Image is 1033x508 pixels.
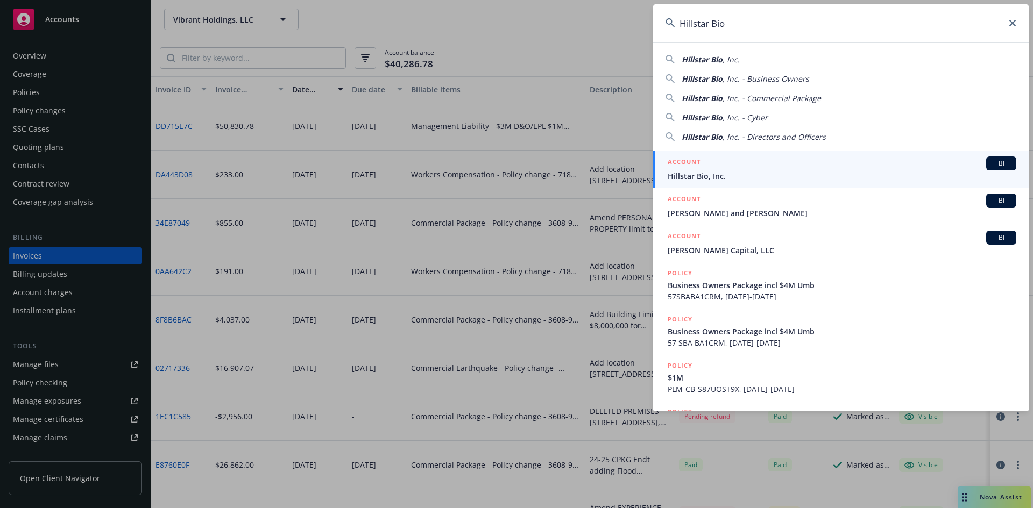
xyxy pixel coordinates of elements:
[653,354,1029,400] a: POLICY$1MPLM-CB-S87UOST9X, [DATE]-[DATE]
[682,132,723,142] span: Hillstar Bio
[668,194,701,206] h5: ACCOUNT
[668,280,1016,291] span: Business Owners Package incl $4M Umb
[990,159,1012,168] span: BI
[668,156,701,169] h5: ACCOUNT
[653,308,1029,354] a: POLICYBusiness Owners Package incl $4M Umb57 SBA BA1CRM, [DATE]-[DATE]
[668,314,692,325] h5: POLICY
[668,291,1016,302] span: 57SBABA1CRM, [DATE]-[DATE]
[723,74,809,84] span: , Inc. - Business Owners
[668,337,1016,348] span: 57 SBA BA1CRM, [DATE]-[DATE]
[723,54,740,65] span: , Inc.
[668,360,692,371] h5: POLICY
[682,54,723,65] span: Hillstar Bio
[653,151,1029,188] a: ACCOUNTBIHillstar Bio, Inc.
[682,93,723,103] span: Hillstar Bio
[668,406,692,417] h5: POLICY
[723,112,768,123] span: , Inc. - Cyber
[990,233,1012,242] span: BI
[668,383,1016,395] span: PLM-CB-S87UOST9X, [DATE]-[DATE]
[723,132,826,142] span: , Inc. - Directors and Officers
[653,262,1029,308] a: POLICYBusiness Owners Package incl $4M Umb57SBABA1CRM, [DATE]-[DATE]
[653,4,1029,42] input: Search...
[668,245,1016,256] span: [PERSON_NAME] Capital, LLC
[653,188,1029,225] a: ACCOUNTBI[PERSON_NAME] and [PERSON_NAME]
[682,74,723,84] span: Hillstar Bio
[682,112,723,123] span: Hillstar Bio
[653,400,1029,447] a: POLICY
[668,208,1016,219] span: [PERSON_NAME] and [PERSON_NAME]
[668,170,1016,182] span: Hillstar Bio, Inc.
[668,372,1016,383] span: $1M
[723,93,821,103] span: , Inc. - Commercial Package
[668,268,692,278] h5: POLICY
[668,326,1016,337] span: Business Owners Package incl $4M Umb
[653,225,1029,262] a: ACCOUNTBI[PERSON_NAME] Capital, LLC
[668,231,701,244] h5: ACCOUNT
[990,196,1012,205] span: BI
